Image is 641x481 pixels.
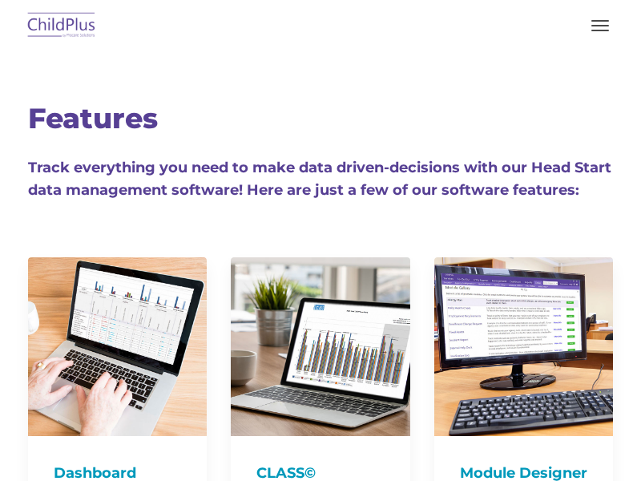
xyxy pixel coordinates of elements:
[231,257,409,436] img: CLASS-750
[28,159,611,199] span: Track everything you need to make data driven-decisions with our Head Start data management softw...
[28,257,207,436] img: Dash
[28,101,158,135] span: Features
[24,7,99,45] img: ChildPlus by Procare Solutions
[434,257,613,436] img: ModuleDesigner750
